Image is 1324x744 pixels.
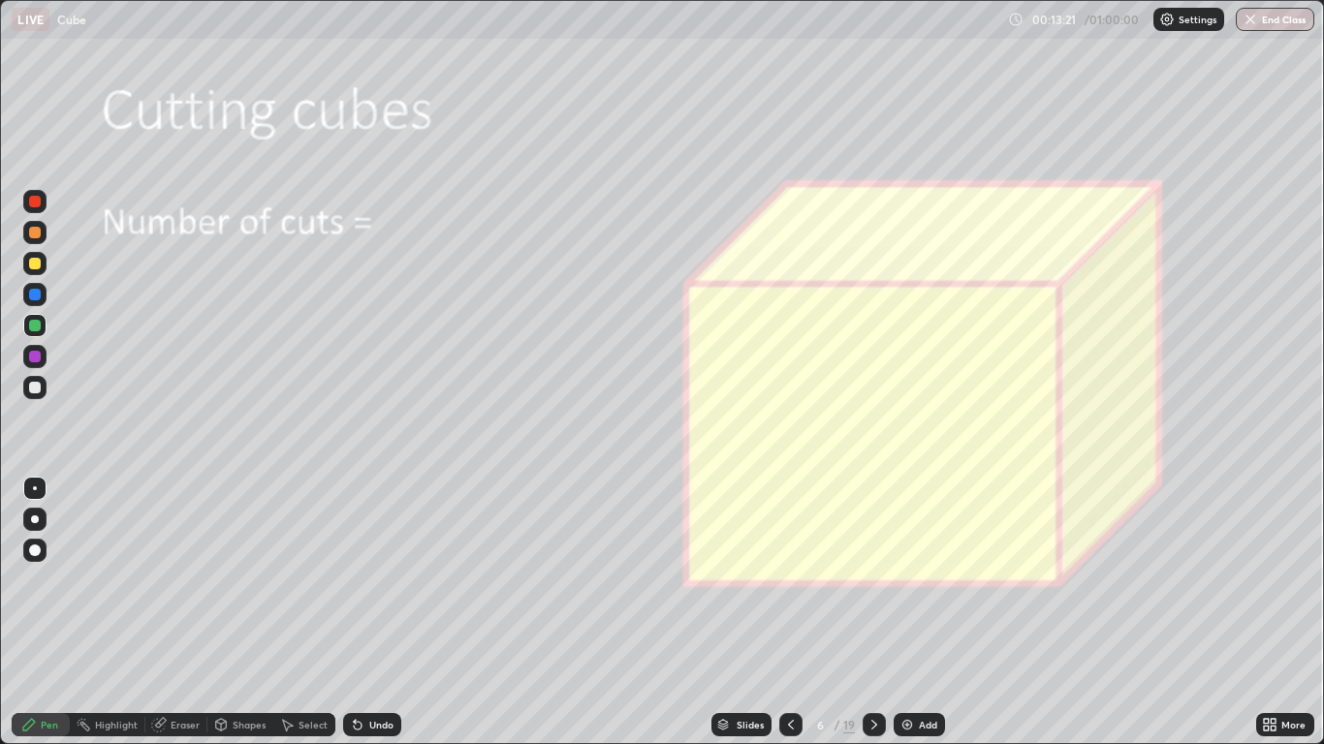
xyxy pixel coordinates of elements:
div: Shapes [233,720,266,729]
div: Pen [41,720,58,729]
div: Select [299,720,328,729]
div: Undo [369,720,394,729]
div: Highlight [95,720,138,729]
p: LIVE [17,12,44,27]
p: Settings [1179,15,1216,24]
button: End Class [1236,8,1314,31]
div: 6 [810,719,830,730]
img: end-class-cross [1243,12,1258,27]
p: Cube [57,12,86,27]
img: add-slide-button [899,717,915,732]
div: / [834,719,839,730]
div: Add [919,720,937,729]
div: More [1281,720,1306,729]
img: class-settings-icons [1159,12,1175,27]
div: 19 [843,716,855,733]
div: Eraser [171,720,200,729]
div: Slides [737,720,764,729]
